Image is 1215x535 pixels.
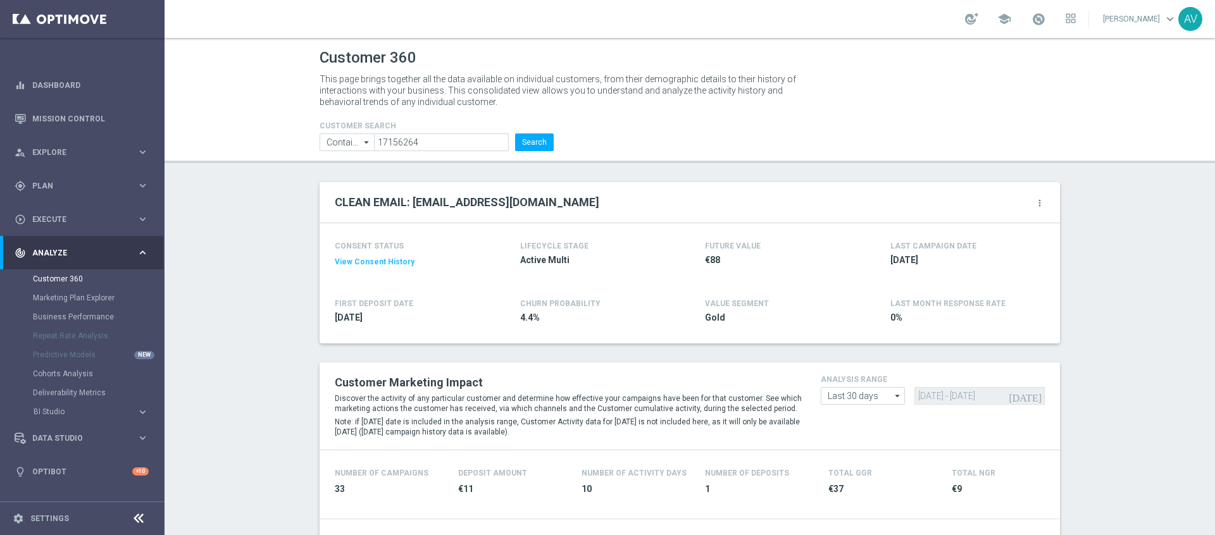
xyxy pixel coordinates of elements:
[14,114,149,124] button: Mission Control
[828,469,872,477] h4: Total GGR
[458,483,566,495] span: €11
[33,307,163,326] div: Business Performance
[320,73,807,108] p: This page brings together all the data available on individual customers, from their demographic ...
[32,249,137,257] span: Analyze
[14,147,149,157] button: person_search Explore keyboard_arrow_right
[33,407,149,417] button: BI Studio keyboard_arrow_right
[335,312,483,324] span: 2023-11-18
[15,147,26,158] i: person_search
[33,288,163,307] div: Marketing Plan Explorer
[33,345,163,364] div: Predictive Models
[33,369,132,379] a: Cohorts Analysis
[892,388,904,404] i: arrow_drop_down
[520,242,589,250] h4: LIFECYCLE STAGE
[821,375,1045,384] h4: analysis range
[705,299,769,308] h4: VALUE SEGMENT
[15,247,26,259] i: track_changes
[890,242,976,250] h4: LAST CAMPAIGN DATE
[137,432,149,444] i: keyboard_arrow_right
[15,214,137,225] div: Execute
[30,515,69,522] a: Settings
[15,247,137,259] div: Analyze
[13,513,24,524] i: settings
[335,417,802,437] p: Note: if [DATE] date is included in the analysis range, Customer Activity data for [DATE] is not ...
[14,80,149,90] button: equalizer Dashboard
[582,483,690,495] span: 10
[582,469,687,477] h4: Number of Activity Days
[15,102,149,135] div: Mission Control
[335,375,802,390] h2: Customer Marketing Impact
[705,254,853,266] span: €88
[335,469,428,477] h4: Number of Campaigns
[515,133,554,151] button: Search
[374,133,509,151] input: Enter CID, Email, name or phone
[821,387,905,405] input: analysis range
[705,312,853,324] span: Gold
[14,214,149,224] button: play_circle_outline Execute keyboard_arrow_right
[335,483,443,495] span: 33
[335,257,414,267] button: View Consent History
[15,455,149,488] div: Optibot
[14,181,149,191] button: gps_fixed Plan keyboard_arrow_right
[137,406,149,418] i: keyboard_arrow_right
[15,147,137,158] div: Explore
[137,146,149,158] i: keyboard_arrow_right
[14,433,149,443] button: Data Studio keyboard_arrow_right
[33,293,132,303] a: Marketing Plan Explorer
[320,121,554,130] h4: CUSTOMER SEARCH
[890,254,1038,266] span: 2025-09-19
[15,466,26,477] i: lightbulb
[34,408,137,415] div: BI Studio
[458,469,527,477] h4: Deposit Amount
[33,364,163,383] div: Cohorts Analysis
[1163,12,1177,26] span: keyboard_arrow_down
[520,312,668,324] span: 4.4%
[952,483,1060,495] span: €9
[15,214,26,225] i: play_circle_outline
[33,312,132,322] a: Business Performance
[137,180,149,192] i: keyboard_arrow_right
[33,269,163,288] div: Customer 360
[705,242,761,250] h4: FUTURE VALUE
[33,402,163,421] div: BI Studio
[33,383,163,402] div: Deliverability Metrics
[15,433,137,444] div: Data Studio
[890,312,1038,324] span: 0%
[32,216,137,223] span: Execute
[997,12,1011,26] span: school
[520,254,668,266] span: Active Multi
[15,80,26,91] i: equalizer
[1178,7,1202,31] div: AV
[320,49,1060,67] h1: Customer 360
[335,195,599,210] h2: CLEAN EMAIL: [EMAIL_ADDRESS][DOMAIN_NAME]
[34,408,124,415] span: BI Studio
[14,467,149,477] button: lightbulb Optibot +10
[335,242,483,250] h4: CONSENT STATUS
[33,388,132,398] a: Deliverability Metrics
[33,274,132,284] a: Customer 360
[890,299,1006,308] span: LAST MONTH RESPONSE RATE
[520,299,601,308] span: CHURN PROBABILITY
[15,180,137,192] div: Plan
[137,213,149,225] i: keyboard_arrow_right
[134,351,154,359] div: NEW
[705,483,813,495] span: 1
[952,469,995,477] h4: Total NGR
[335,299,413,308] h4: FIRST DEPOSIT DATE
[15,180,26,192] i: gps_fixed
[335,393,802,414] p: Discover the activity of any particular customer and determine how effective your campaigns have ...
[137,247,149,259] i: keyboard_arrow_right
[32,68,149,102] a: Dashboard
[705,469,789,477] h4: Number of Deposits
[32,102,149,135] a: Mission Control
[32,455,132,488] a: Optibot
[1035,198,1045,208] i: more_vert
[32,182,137,190] span: Plan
